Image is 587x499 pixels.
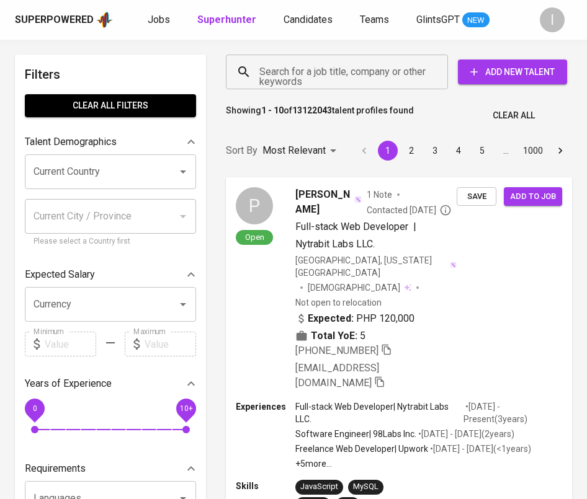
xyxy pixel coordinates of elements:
div: MySQL [353,481,379,493]
div: I [540,7,565,32]
button: Add New Talent [458,60,567,84]
div: Years of Experience [25,371,196,396]
span: 5 [360,329,365,343]
a: Superhunter [197,12,259,28]
p: • [DATE] - Present ( 3 years ) [464,400,562,425]
div: Superpowered [15,13,94,27]
a: Jobs [148,12,173,28]
img: magic_wand.svg [450,262,457,268]
span: Clear All [493,108,535,123]
a: GlintsGPT NEW [416,12,490,28]
button: Clear All [488,104,540,127]
b: Expected: [308,311,354,326]
button: Go to page 5 [472,141,492,161]
button: Clear All filters [25,94,196,117]
p: Requirements [25,461,86,476]
nav: pagination navigation [352,141,572,161]
span: GlintsGPT [416,14,460,25]
span: Contacted [DATE] [367,204,452,216]
button: Go to page 4 [449,141,468,161]
span: Save [463,190,490,204]
p: Years of Experience [25,376,112,391]
span: [PERSON_NAME] [295,187,353,217]
button: Open [174,163,192,180]
span: Open [240,232,269,242]
div: … [496,144,516,157]
img: app logo [96,11,113,29]
p: Sort By [226,143,258,158]
input: Value [45,332,96,356]
p: Skills [236,480,295,492]
button: Go to page 1000 [519,141,547,161]
h6: Filters [25,64,196,84]
b: 1 - 10 [261,105,284,115]
p: • [DATE] - [DATE] ( 2 years ) [416,428,514,440]
div: Expected Salary [25,262,196,287]
span: Candidates [284,14,333,25]
p: Experiences [236,400,295,413]
span: Add New Talent [468,64,557,80]
button: Go to page 3 [425,141,445,161]
a: Teams [360,12,392,28]
span: Jobs [148,14,170,25]
p: Talent Demographics [25,135,117,149]
span: NEW [462,14,490,27]
button: Save [457,187,496,206]
p: Not open to relocation [295,296,382,309]
button: page 1 [378,141,398,161]
a: Candidates [284,12,335,28]
p: Showing of talent profiles found [226,104,414,127]
a: Superpoweredapp logo [15,11,113,29]
span: Teams [360,14,389,25]
div: PHP 120,000 [295,311,414,326]
p: • [DATE] - [DATE] ( <1 years ) [428,443,531,455]
div: Talent Demographics [25,130,196,154]
div: Most Relevant [262,139,341,162]
span: [EMAIL_ADDRESS][DOMAIN_NAME] [295,362,379,389]
p: Most Relevant [262,143,326,158]
p: Full-stack Web Developer | Nytrabit Labs LLC. [295,400,464,425]
div: JavaScript [300,481,338,493]
span: Add to job [510,190,556,204]
div: Requirements [25,456,196,481]
div: [GEOGRAPHIC_DATA], [US_STATE][GEOGRAPHIC_DATA] [295,254,457,279]
button: Go to page 2 [401,141,421,161]
span: | [413,219,416,234]
input: Value [145,332,196,356]
button: Add to job [504,187,562,206]
button: Go to next page [550,141,570,161]
span: [DEMOGRAPHIC_DATA] [308,281,402,294]
p: Freelance Web Developer | Upwork [295,443,428,455]
span: Nytrabit Labs LLC. [295,238,375,250]
b: Total YoE: [311,329,357,343]
span: Clear All filters [35,98,186,113]
p: Software Engineer | 98Labs Inc. [295,428,416,440]
span: 10+ [179,404,192,413]
button: Open [174,296,192,313]
b: Superhunter [197,14,256,25]
span: Full-stack Web Developer [295,221,408,232]
span: 1 Note [367,188,392,201]
span: [PHONE_NUMBER] [295,345,379,356]
img: magic_wand.svg [354,196,362,203]
span: 0 [32,404,37,413]
p: +5 more ... [295,457,562,470]
svg: By Philippines recruiter [439,204,452,216]
p: Please select a Country first [34,236,187,248]
div: P [236,187,273,224]
p: Expected Salary [25,267,95,282]
b: 13122043 [292,105,332,115]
